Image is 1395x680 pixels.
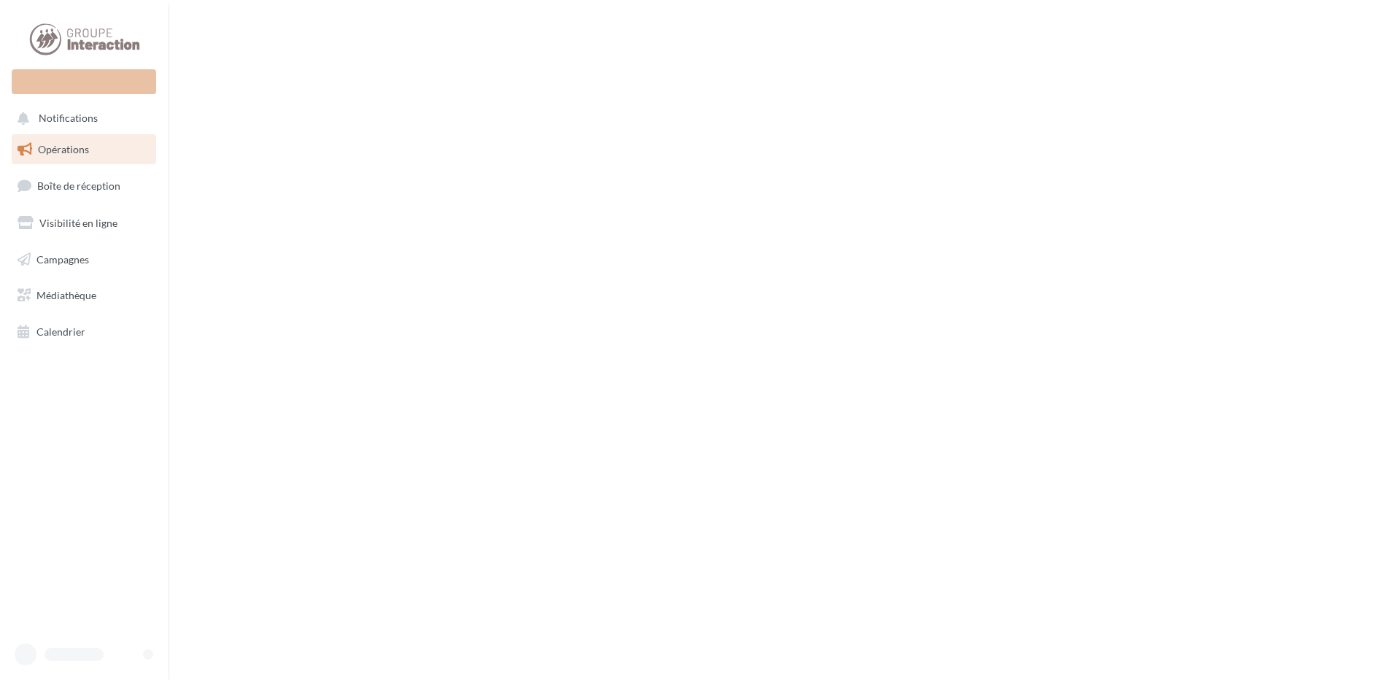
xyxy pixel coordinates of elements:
[9,280,159,311] a: Médiathèque
[9,244,159,275] a: Campagnes
[37,179,120,192] span: Boîte de réception
[36,252,89,265] span: Campagnes
[39,217,117,229] span: Visibilité en ligne
[9,208,159,239] a: Visibilité en ligne
[12,69,156,94] div: Nouvelle campagne
[36,289,96,301] span: Médiathèque
[9,317,159,347] a: Calendrier
[38,143,89,155] span: Opérations
[9,134,159,165] a: Opérations
[9,170,159,201] a: Boîte de réception
[36,325,85,338] span: Calendrier
[39,112,98,125] span: Notifications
